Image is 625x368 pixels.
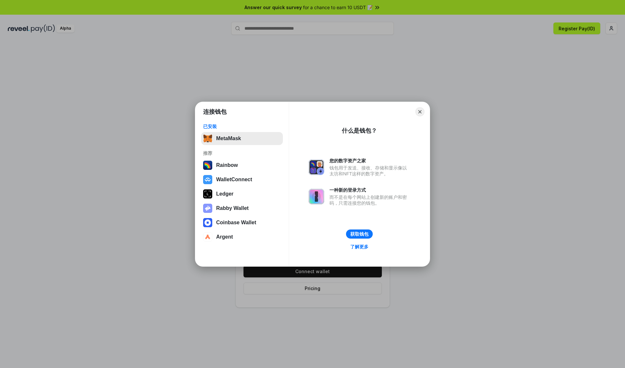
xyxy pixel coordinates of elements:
[216,162,238,168] div: Rainbow
[201,202,283,215] button: Rabby Wallet
[203,150,281,156] div: 推荐
[329,187,410,193] div: 一种新的登录方式
[203,204,212,213] img: svg+xml,%3Csvg%20xmlns%3D%22http%3A%2F%2Fwww.w3.org%2F2000%2Fsvg%22%20fill%3D%22none%22%20viewBox...
[346,229,373,239] button: 获取钱包
[309,159,324,175] img: svg+xml,%3Csvg%20xmlns%3D%22http%3A%2F%2Fwww.w3.org%2F2000%2Fsvg%22%20fill%3D%22none%22%20viewBox...
[201,173,283,186] button: WalletConnect
[201,187,283,200] button: Ledger
[203,175,212,184] img: svg+xml,%3Csvg%20width%3D%2228%22%20height%3D%2228%22%20viewBox%3D%220%200%2028%2028%22%20fill%3D...
[342,127,377,135] div: 什么是钱包？
[216,177,252,183] div: WalletConnect
[415,107,424,116] button: Close
[203,124,281,129] div: 已安装
[203,161,212,170] img: svg+xml,%3Csvg%20width%3D%22120%22%20height%3D%22120%22%20viewBox%3D%220%200%20120%20120%22%20fil...
[350,231,368,237] div: 获取钱包
[216,191,233,197] div: Ledger
[350,244,368,250] div: 了解更多
[216,136,241,141] div: MetaMask
[201,216,283,229] button: Coinbase Wallet
[329,165,410,177] div: 钱包用于发送、接收、存储和显示像以太坊和NFT这样的数字资产。
[201,132,283,145] button: MetaMask
[329,194,410,206] div: 而不是在每个网站上创建新的账户和密码，只需连接您的钱包。
[346,243,372,251] a: 了解更多
[201,230,283,243] button: Argent
[216,205,249,211] div: Rabby Wallet
[203,218,212,227] img: svg+xml,%3Csvg%20width%3D%2228%22%20height%3D%2228%22%20viewBox%3D%220%200%2028%2028%22%20fill%3D...
[329,158,410,164] div: 您的数字资产之家
[203,189,212,199] img: svg+xml,%3Csvg%20xmlns%3D%22http%3A%2F%2Fwww.w3.org%2F2000%2Fsvg%22%20width%3D%2228%22%20height%3...
[309,189,324,204] img: svg+xml,%3Csvg%20xmlns%3D%22http%3A%2F%2Fwww.w3.org%2F2000%2Fsvg%22%20fill%3D%22none%22%20viewBox...
[203,134,212,143] img: svg+xml,%3Csvg%20fill%3D%22none%22%20height%3D%2233%22%20viewBox%3D%220%200%2035%2033%22%20width%...
[203,108,227,116] h1: 连接钱包
[203,232,212,242] img: svg+xml,%3Csvg%20width%3D%2228%22%20height%3D%2228%22%20viewBox%3D%220%200%2028%2028%22%20fill%3D...
[216,220,256,226] div: Coinbase Wallet
[216,234,233,240] div: Argent
[201,159,283,172] button: Rainbow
